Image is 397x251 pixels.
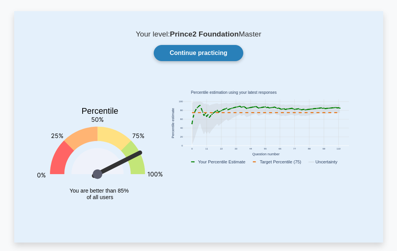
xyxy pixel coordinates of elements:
[180,109,183,112] text: 80
[278,147,281,150] text: 66
[154,45,243,61] a: Continue practicing
[171,108,175,138] text: Percentile estimate
[191,147,193,150] text: 0
[264,147,266,150] text: 55
[33,30,365,39] p: Your level: Master
[180,136,183,138] text: 20
[86,194,113,201] tspan: of all users
[308,147,311,150] text: 88
[180,127,183,130] text: 40
[180,118,183,121] text: 60
[191,91,276,95] text: Percentile estimation using your latest responses
[170,30,239,38] b: Prince2 Foundation
[179,100,183,103] text: 100
[322,147,325,150] text: 99
[293,147,296,150] text: 77
[234,147,237,150] text: 33
[70,188,129,194] tspan: You are better than 85%
[220,147,223,150] text: 22
[181,145,183,147] text: 0
[81,106,118,116] text: Percentile
[252,153,279,156] text: Question number
[205,147,208,150] text: 11
[336,147,341,150] text: 110
[249,147,252,150] text: 44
